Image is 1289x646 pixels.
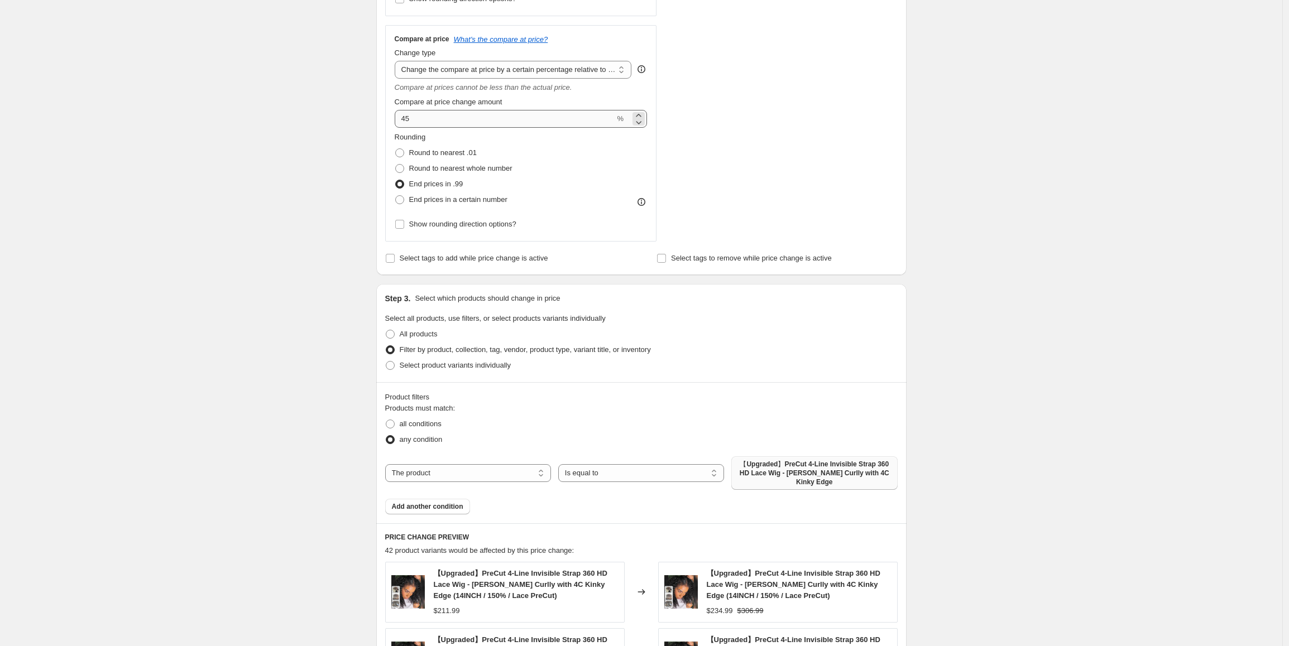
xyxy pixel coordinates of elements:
span: all conditions [400,420,442,428]
span: Select tags to add while price change is active [400,254,548,262]
span: 42 product variants would be affected by this price change: [385,546,574,555]
div: help [636,64,647,75]
div: $211.99 [434,605,460,616]
span: Show rounding direction options? [409,220,516,228]
p: Select which products should change in price [415,293,560,304]
h3: Compare at price [395,35,449,44]
strike: $306.99 [737,605,764,616]
button: 【Upgraded】PreCut 4-Line Invisible Strap 360 HD Lace Wig - Jerry Curlly with 4C Kinky Edge [731,456,897,490]
span: Select tags to remove while price change is active [671,254,832,262]
span: Filter by product, collection, tag, vendor, product type, variant title, or inventory [400,345,651,354]
span: Select product variants individually [400,361,511,369]
button: Add another condition [385,499,470,514]
span: 【Upgraded】PreCut 4-Line Invisible Strap 360 HD Lace Wig - [PERSON_NAME] Curlly with 4C Kinky Edge [738,460,890,486]
button: What's the compare at price? [454,35,548,44]
span: Change type [395,49,436,57]
span: All products [400,330,438,338]
span: Compare at price change amount [395,98,502,106]
img: 20250827151028_80x.jpg [664,575,698,609]
span: Round to nearest whole number [409,164,512,172]
span: End prices in a certain number [409,195,507,204]
span: 【Upgraded】PreCut 4-Line Invisible Strap 360 HD Lace Wig - [PERSON_NAME] Curlly with 4C Kinky Edge... [707,569,880,600]
i: Compare at prices cannot be less than the actual price. [395,83,572,91]
span: Rounding [395,133,426,141]
span: % [617,114,624,123]
input: 20 [395,110,615,128]
h2: Step 3. [385,293,411,304]
span: End prices in .99 [409,180,463,188]
div: Product filters [385,392,898,403]
span: Select all products, use filters, or select products variants individually [385,314,606,322]
span: Products must match: [385,404,456,412]
img: 20250827151028_80x.jpg [391,575,425,609]
div: $234.99 [707,605,733,616]
span: any condition [400,435,443,443]
h6: PRICE CHANGE PREVIEW [385,533,898,542]
span: 【Upgraded】PreCut 4-Line Invisible Strap 360 HD Lace Wig - [PERSON_NAME] Curlly with 4C Kinky Edge... [434,569,607,600]
span: Add another condition [392,502,463,511]
span: Round to nearest .01 [409,148,477,157]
